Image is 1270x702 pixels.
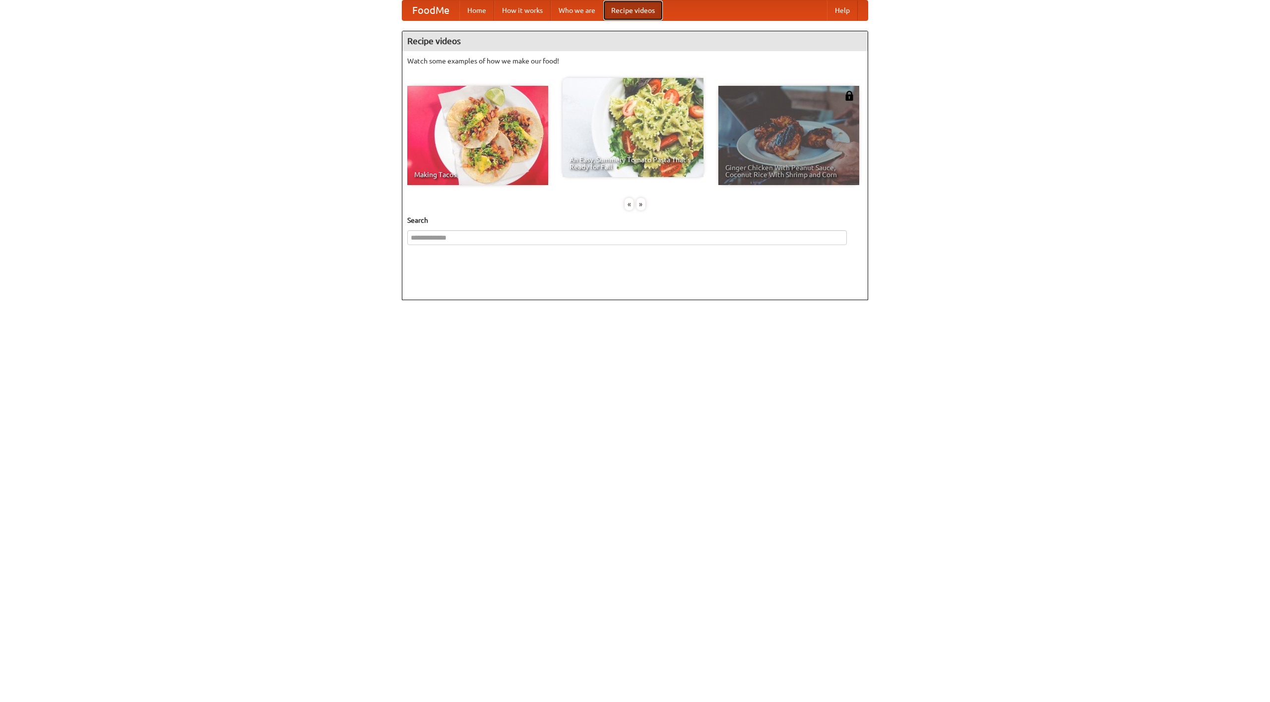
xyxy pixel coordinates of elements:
a: Who we are [551,0,603,20]
div: « [625,198,634,210]
a: Recipe videos [603,0,663,20]
a: Making Tacos [407,86,548,185]
h4: Recipe videos [402,31,868,51]
img: 483408.png [844,91,854,101]
span: Making Tacos [414,171,541,178]
div: » [636,198,645,210]
p: Watch some examples of how we make our food! [407,56,863,66]
span: An Easy, Summery Tomato Pasta That's Ready for Fall [570,156,697,170]
a: Home [459,0,494,20]
a: How it works [494,0,551,20]
h5: Search [407,215,863,225]
a: An Easy, Summery Tomato Pasta That's Ready for Fall [563,78,703,177]
a: FoodMe [402,0,459,20]
a: Help [827,0,858,20]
